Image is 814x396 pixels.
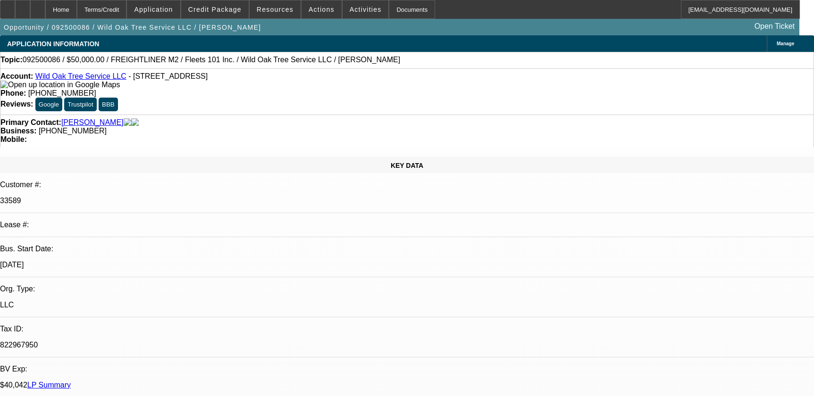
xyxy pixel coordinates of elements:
button: Actions [302,0,342,18]
button: Activities [343,0,389,18]
strong: Primary Contact: [0,118,61,127]
button: Google [35,98,62,111]
strong: Topic: [0,56,23,64]
span: Manage [777,41,794,46]
img: facebook-icon.png [124,118,131,127]
strong: Account: [0,72,33,80]
span: Resources [257,6,294,13]
a: View Google Maps [0,81,120,89]
span: APPLICATION INFORMATION [7,40,99,48]
span: Credit Package [188,6,242,13]
span: Opportunity / 092500086 / Wild Oak Tree Service LLC / [PERSON_NAME] [4,24,261,31]
span: Application [134,6,173,13]
span: Actions [309,6,335,13]
span: - [STREET_ADDRESS] [128,72,208,80]
span: [PHONE_NUMBER] [39,127,107,135]
span: [PHONE_NUMBER] [28,89,96,97]
span: 092500086 / $50,000.00 / FREIGHTLINER M2 / Fleets 101 Inc. / Wild Oak Tree Service LLC / [PERSON_... [23,56,400,64]
a: Wild Oak Tree Service LLC [35,72,126,80]
img: Open up location in Google Maps [0,81,120,89]
span: Activities [350,6,382,13]
button: Resources [250,0,301,18]
a: [PERSON_NAME] [61,118,124,127]
span: KEY DATA [391,162,423,169]
strong: Phone: [0,89,26,97]
button: Credit Package [181,0,249,18]
img: linkedin-icon.png [131,118,139,127]
button: Trustpilot [64,98,96,111]
a: LP Summary [27,381,71,389]
button: BBB [99,98,118,111]
strong: Mobile: [0,135,27,143]
strong: Business: [0,127,36,135]
strong: Reviews: [0,100,33,108]
button: Application [127,0,180,18]
a: Open Ticket [751,18,798,34]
